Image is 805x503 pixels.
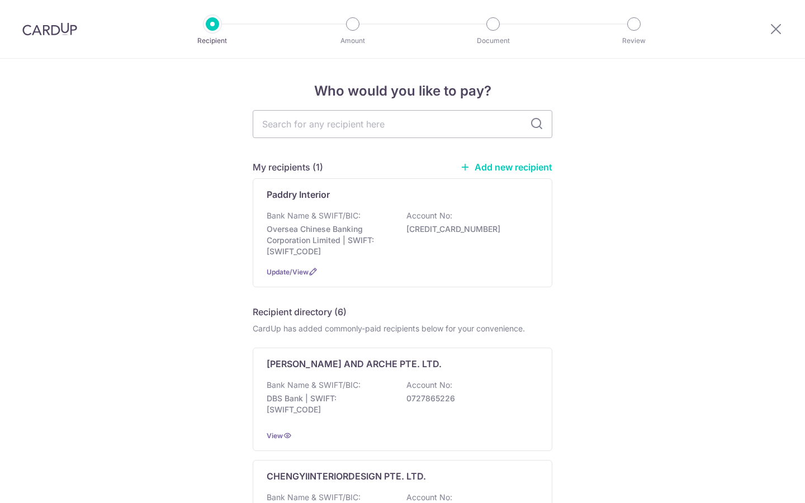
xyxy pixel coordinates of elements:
[406,492,452,503] p: Account No:
[452,35,534,46] p: Document
[267,492,361,503] p: Bank Name & SWIFT/BIC:
[267,469,426,483] p: CHENGYIINTERIORDESIGN PTE. LTD.
[267,431,283,440] a: View
[267,224,392,257] p: Oversea Chinese Banking Corporation Limited | SWIFT: [SWIFT_CODE]
[171,35,254,46] p: Recipient
[267,393,392,415] p: DBS Bank | SWIFT: [SWIFT_CODE]
[253,81,552,101] h4: Who would you like to pay?
[267,188,330,201] p: Paddry Interior
[406,224,532,235] p: [CREDIT_CARD_NUMBER]
[406,379,452,391] p: Account No:
[253,323,552,334] div: CardUp has added commonly-paid recipients below for your convenience.
[253,110,552,138] input: Search for any recipient here
[593,35,675,46] p: Review
[267,210,361,221] p: Bank Name & SWIFT/BIC:
[267,268,309,276] a: Update/View
[311,35,394,46] p: Amount
[406,393,532,404] p: 0727865226
[253,305,347,319] h5: Recipient directory (6)
[460,162,552,173] a: Add new recipient
[267,357,442,371] p: [PERSON_NAME] AND ARCHE PTE. LTD.
[267,379,361,391] p: Bank Name & SWIFT/BIC:
[406,210,452,221] p: Account No:
[22,22,77,36] img: CardUp
[253,160,323,174] h5: My recipients (1)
